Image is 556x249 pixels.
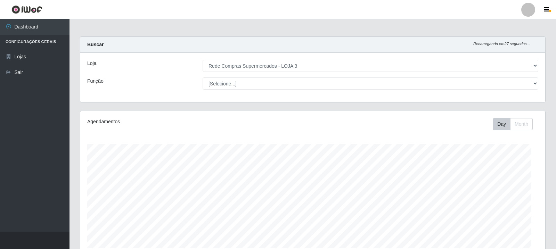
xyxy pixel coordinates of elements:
[87,118,269,125] div: Agendamentos
[493,118,510,130] button: Day
[11,5,42,14] img: CoreUI Logo
[510,118,533,130] button: Month
[493,118,533,130] div: First group
[87,42,104,47] strong: Buscar
[473,42,530,46] i: Recarregando em 27 segundos...
[87,77,104,85] label: Função
[493,118,538,130] div: Toolbar with button groups
[87,60,96,67] label: Loja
